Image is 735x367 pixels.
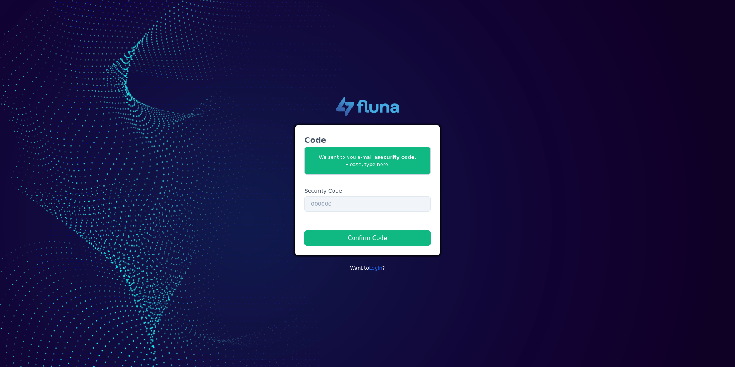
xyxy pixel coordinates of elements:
b: security code [377,154,415,160]
input: 000000 [304,196,431,212]
button: Confirm Code [304,230,431,246]
p: Want to ? [295,264,440,272]
span: We sent to you e-mail a . Please, type here. [304,147,431,175]
label: Security Code [304,187,342,195]
a: Login [369,265,382,271]
h3: Code [304,135,431,145]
